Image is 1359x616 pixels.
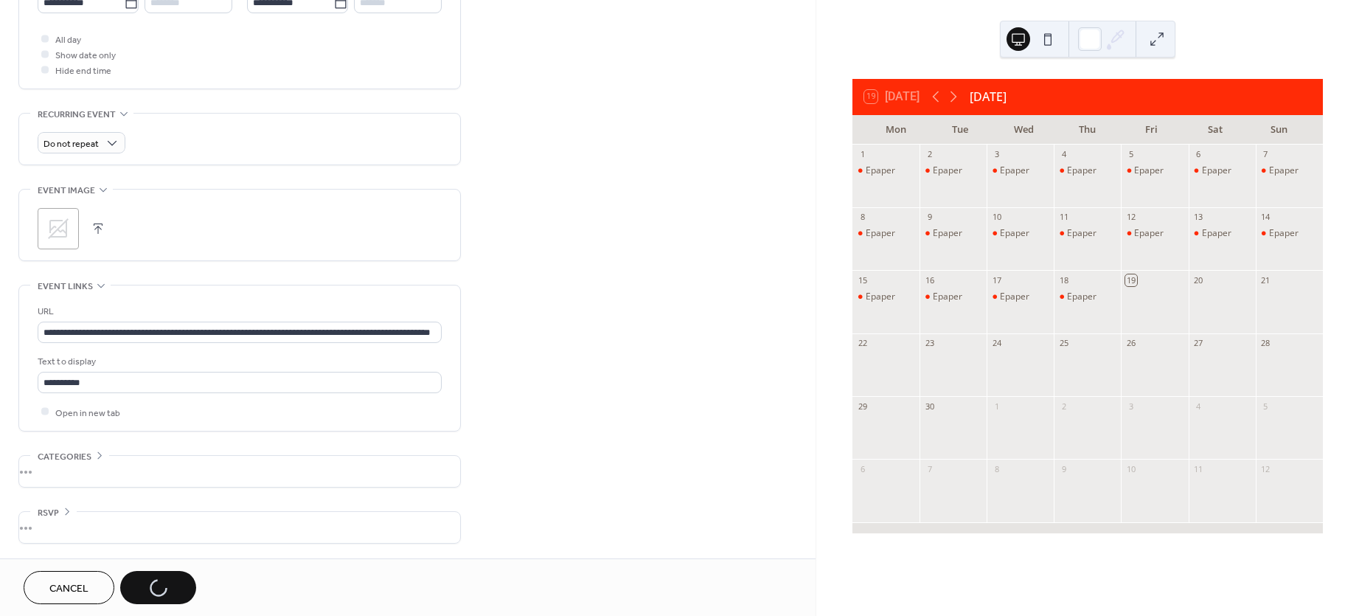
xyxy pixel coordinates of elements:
span: Event links [38,279,93,294]
div: Epaper [852,291,920,303]
div: 9 [924,212,935,223]
div: 8 [991,463,1002,474]
div: 1 [857,149,868,160]
div: 23 [924,338,935,349]
div: Epaper [1121,165,1188,177]
span: Cancel [49,581,88,597]
div: URL [38,304,439,319]
div: 9 [1058,463,1069,474]
div: Epaper [852,165,920,177]
div: Epaper [852,227,920,240]
div: Wed [992,115,1056,145]
div: 19 [1125,274,1136,285]
div: 2 [1058,401,1069,412]
div: Epaper [987,227,1054,240]
div: 6 [857,463,868,474]
div: Epaper [866,291,895,303]
div: 8 [857,212,868,223]
div: 7 [924,463,935,474]
div: 6 [1193,149,1204,160]
span: Event image [38,183,95,198]
div: Thu [1056,115,1120,145]
span: RSVP [38,505,59,521]
div: Epaper [920,291,987,303]
div: ; [38,208,79,249]
span: Open in new tab [55,405,120,421]
div: Epaper [1054,291,1121,303]
span: Recurring event [38,107,116,122]
div: Epaper [933,165,962,177]
div: Sun [1247,115,1311,145]
div: [DATE] [970,88,1007,105]
div: 12 [1260,463,1271,474]
div: 14 [1260,212,1271,223]
div: 5 [1260,401,1271,412]
div: Epaper [1067,227,1096,240]
div: Fri [1119,115,1184,145]
div: Epaper [1121,227,1188,240]
div: 30 [924,401,935,412]
div: 2 [924,149,935,160]
div: Tue [928,115,992,145]
div: 21 [1260,274,1271,285]
div: 1 [991,401,1002,412]
div: 4 [1193,401,1204,412]
div: Epaper [1067,291,1096,303]
div: ••• [19,456,460,487]
div: Epaper [933,291,962,303]
div: ••• [19,512,460,543]
span: Categories [38,449,91,465]
div: Epaper [1189,227,1256,240]
span: All day [55,32,81,48]
div: 3 [1125,401,1136,412]
div: Epaper [866,165,895,177]
div: 20 [1193,274,1204,285]
div: 25 [1058,338,1069,349]
div: Epaper [1269,227,1299,240]
div: 11 [1058,212,1069,223]
div: Epaper [1000,291,1029,303]
div: Epaper [1054,227,1121,240]
div: 16 [924,274,935,285]
div: Epaper [1202,165,1231,177]
div: 13 [1193,212,1204,223]
div: Epaper [866,227,895,240]
div: 3 [991,149,1002,160]
div: Sat [1184,115,1248,145]
div: 26 [1125,338,1136,349]
div: 24 [991,338,1002,349]
div: Epaper [1067,165,1096,177]
button: Cancel [24,571,114,604]
div: Epaper [1000,227,1029,240]
div: 4 [1058,149,1069,160]
div: Epaper [1269,165,1299,177]
div: Epaper [1189,165,1256,177]
div: Epaper [1256,227,1323,240]
div: Epaper [1000,165,1029,177]
div: Epaper [1134,227,1164,240]
div: 27 [1193,338,1204,349]
div: Epaper [1134,165,1164,177]
div: 28 [1260,338,1271,349]
div: Text to display [38,354,439,370]
div: Epaper [987,291,1054,303]
div: 12 [1125,212,1136,223]
div: 11 [1193,463,1204,474]
div: Epaper [920,227,987,240]
div: 18 [1058,274,1069,285]
div: 15 [857,274,868,285]
span: Do not repeat [44,136,99,153]
div: 5 [1125,149,1136,160]
div: 29 [857,401,868,412]
div: Mon [864,115,928,145]
span: Show date only [55,48,116,63]
div: Epaper [987,165,1054,177]
span: Hide end time [55,63,111,79]
div: 17 [991,274,1002,285]
div: 7 [1260,149,1271,160]
div: Epaper [920,165,987,177]
div: 10 [991,212,1002,223]
div: Epaper [933,227,962,240]
div: 22 [857,338,868,349]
